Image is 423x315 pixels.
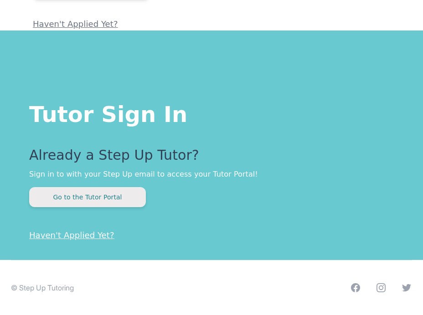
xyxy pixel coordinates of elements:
p: © Step Up Tutoring [11,282,74,293]
p: Sign in to with your Step Up email to access your Tutor Portal! [29,169,394,180]
button: Go to the Tutor Portal [29,187,146,207]
a: Haven't Applied Yet? [33,19,118,29]
a: Go to the Tutor Portal [29,193,146,201]
p: Already a Step Up Tutor? [29,147,394,169]
a: Haven't Applied Yet? [29,230,114,240]
h1: Tutor Sign In [29,100,394,125]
